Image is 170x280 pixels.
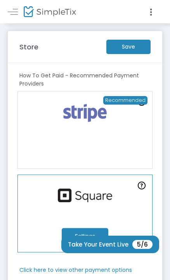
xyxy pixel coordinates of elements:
[132,240,153,249] span: 5/6
[19,42,38,52] m-panel-title: Store
[61,236,159,253] button: Take Your Event Live5/6
[19,72,151,88] m-panel-subtitle: How To Get Paid - Recommended Payment Providers
[59,102,111,124] img: stripe.png
[62,228,108,244] button: Settings
[106,40,151,54] m-button: Save
[19,266,132,274] m-panel-subtitle: Click here to view other payment options
[138,182,146,189] img: question-mark
[54,189,116,202] img: square.png
[103,96,147,105] span: Recommended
